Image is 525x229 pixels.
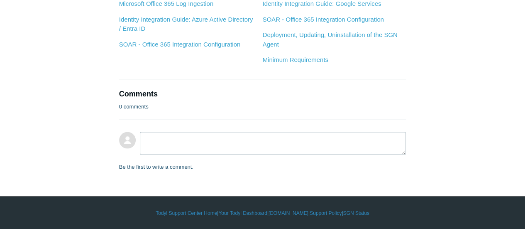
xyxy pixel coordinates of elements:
a: [DOMAIN_NAME] [269,209,308,217]
a: Todyl Support Center Home [156,209,217,217]
a: Support Policy [310,209,342,217]
a: Minimum Requirements [262,56,328,63]
a: SOAR - Office 365 Integration Configuration [262,16,383,23]
h2: Comments [119,88,406,99]
textarea: Add your comment [140,132,406,154]
a: SGN Status [343,209,369,217]
a: Deployment, Updating, Uninstallation of the SGN Agent [262,31,397,48]
div: | | | | [26,209,499,217]
a: SOAR - Office 365 Integration Configuration [119,41,240,48]
p: Be the first to write a comment. [119,163,193,171]
a: Identity Integration Guide: Azure Active Directory / Entra ID [119,16,253,32]
p: 0 comments [119,102,149,111]
a: Your Todyl Dashboard [218,209,267,217]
